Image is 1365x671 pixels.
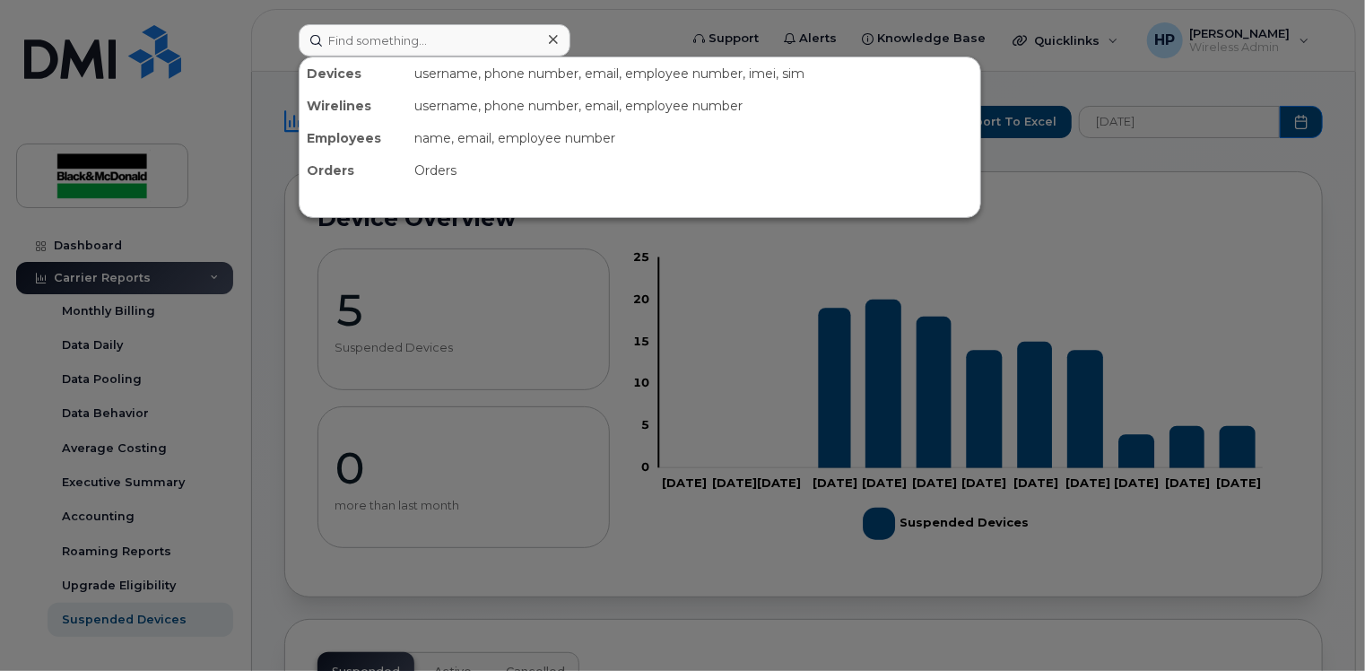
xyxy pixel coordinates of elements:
div: Orders [300,154,407,187]
div: Wirelines [300,90,407,122]
div: Employees [300,122,407,154]
div: Orders [407,154,980,187]
div: username, phone number, email, employee number, imei, sim [407,57,980,90]
div: username, phone number, email, employee number [407,90,980,122]
div: Devices [300,57,407,90]
div: name, email, employee number [407,122,980,154]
